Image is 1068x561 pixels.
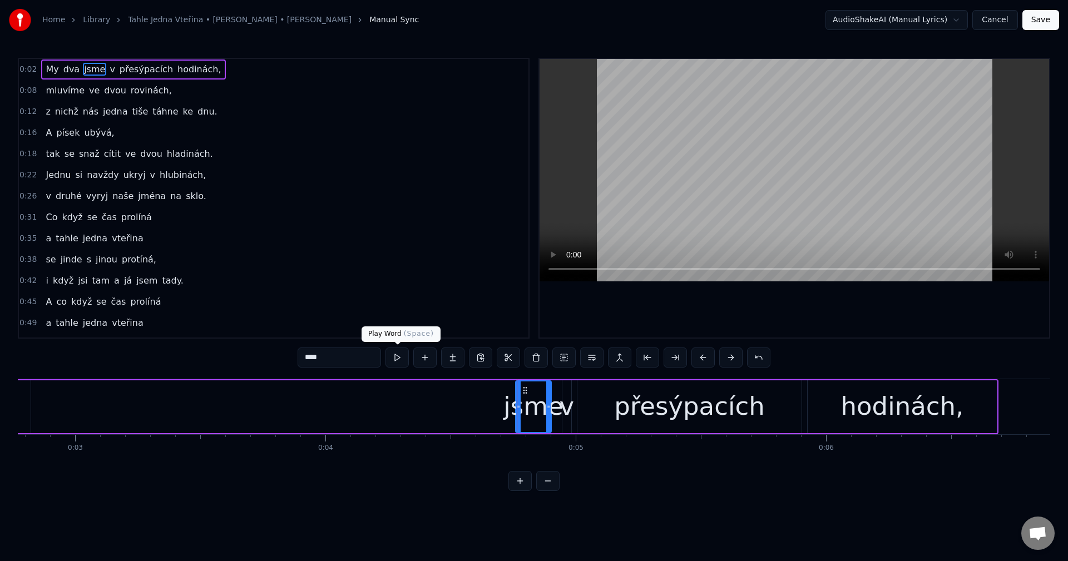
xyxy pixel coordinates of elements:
[62,63,81,76] span: dva
[55,126,81,139] span: písek
[362,326,441,342] div: Play Word
[74,168,83,181] span: si
[137,190,167,202] span: jména
[78,147,101,160] span: snaž
[102,105,128,118] span: jedna
[560,388,575,425] div: v
[182,105,195,118] span: ke
[103,147,122,160] span: cítit
[42,14,419,26] nav: breadcrumb
[120,211,153,224] span: prolíná
[19,317,37,329] span: 0:49
[83,14,110,26] a: Library
[819,444,834,453] div: 0:06
[176,63,222,76] span: hodinách,
[82,232,108,245] span: jedna
[149,168,156,181] span: v
[85,190,109,202] span: vyryj
[19,127,37,138] span: 0:16
[568,444,584,453] div: 0:05
[124,147,137,160] span: ve
[19,191,37,202] span: 0:26
[19,296,37,307] span: 0:45
[44,147,61,160] span: tak
[503,388,563,425] div: jsme
[19,254,37,265] span: 0:38
[95,295,107,308] span: se
[88,84,101,97] span: ve
[44,211,58,224] span: Co
[166,147,214,160] span: hladinách.
[1022,10,1059,30] button: Save
[55,190,83,202] span: druhé
[44,190,52,202] span: v
[68,444,83,453] div: 0:03
[61,211,83,224] span: když
[19,275,37,286] span: 0:42
[44,105,51,118] span: z
[123,274,133,287] span: já
[77,274,88,287] span: jsi
[139,147,164,160] span: dvou
[113,274,121,287] span: a
[111,190,135,202] span: naše
[404,330,434,337] span: ( Space )
[9,9,31,31] img: youka
[103,84,127,97] span: dvou
[131,105,149,118] span: tiše
[196,105,219,118] span: dnu.
[86,168,120,181] span: navždy
[19,233,37,244] span: 0:35
[19,170,37,181] span: 0:22
[110,295,127,308] span: čas
[1021,517,1055,550] div: Otevřený chat
[82,105,100,118] span: nás
[44,274,49,287] span: i
[614,388,764,425] div: přesýpacích
[44,126,53,139] span: A
[95,253,118,266] span: jinou
[19,64,37,75] span: 0:02
[44,253,57,266] span: se
[128,14,352,26] a: Tahle Jedna Vteřina • [PERSON_NAME] • [PERSON_NAME]
[19,85,37,96] span: 0:08
[44,168,72,181] span: Jednu
[55,295,68,308] span: co
[121,253,157,266] span: protíná,
[111,316,145,329] span: vteřina
[19,106,37,117] span: 0:12
[86,211,98,224] span: se
[91,274,111,287] span: tam
[318,444,333,453] div: 0:04
[83,126,115,139] span: ubývá,
[44,232,52,245] span: a
[118,63,174,76] span: přesýpacích
[135,274,159,287] span: jsem
[129,295,162,308] span: prolíná
[101,211,118,224] span: čas
[60,253,83,266] span: jinde
[70,295,93,308] span: když
[44,295,53,308] span: A
[19,148,37,160] span: 0:18
[972,10,1017,30] button: Cancel
[159,168,207,181] span: hlubinách,
[841,388,964,425] div: hodinách,
[55,232,80,245] span: tahle
[44,84,86,97] span: mluvíme
[82,316,108,329] span: jedna
[111,232,145,245] span: vteřina
[130,84,173,97] span: rovinách,
[42,14,65,26] a: Home
[185,190,207,202] span: sklo.
[151,105,179,118] span: táhne
[169,190,182,202] span: na
[161,274,185,287] span: tady.
[44,63,60,76] span: My
[83,63,106,76] span: jsme
[122,168,147,181] span: ukryj
[369,14,419,26] span: Manual Sync
[63,147,76,160] span: se
[108,63,116,76] span: v
[86,253,92,266] span: s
